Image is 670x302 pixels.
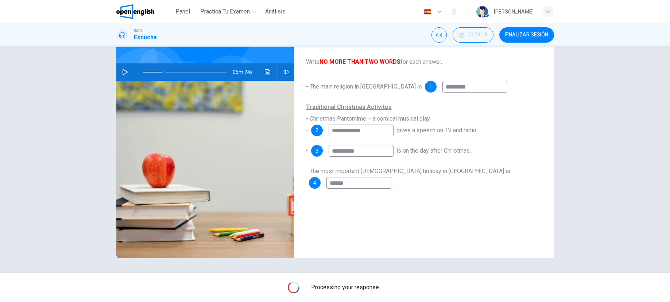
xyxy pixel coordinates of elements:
[306,103,430,134] span: - Christmas Pantomime – a comical musical play -
[233,63,259,81] span: 05m 24s
[476,6,488,17] img: Profile picture
[134,28,142,33] span: IELTS
[396,127,477,134] span: gives a speech on TV and radio.
[134,33,157,42] h1: Escucha
[313,180,316,185] span: 4
[116,4,171,19] a: OpenEnglish logo
[510,83,511,90] span: .
[265,7,286,16] span: Análisis
[423,9,432,15] img: es
[306,147,308,154] span: -
[262,63,274,81] button: Haz clic para ver la transcripción del audio
[315,148,318,153] span: 3
[306,168,510,174] span: - The most important [DEMOGRAPHIC_DATA] holiday in [GEOGRAPHIC_DATA] is
[311,283,382,292] span: Processing your response...
[116,4,155,19] img: OpenEnglish logo
[315,128,318,133] span: 2
[453,27,493,43] button: 00:09:18
[319,58,400,65] b: NO MORE THAN TWO WORDS
[499,27,554,43] button: FINALIZAR SESIÓN
[116,81,294,258] img: British Holidays
[306,103,392,110] u: Traditional Christmas Activites
[200,7,250,16] span: Practica tu examen
[262,5,288,18] button: Análisis
[394,179,395,186] span: .
[306,83,422,90] span: - The main religion in [GEOGRAPHIC_DATA] is
[175,7,190,16] span: Panel
[431,27,447,43] div: Silenciar
[429,84,432,89] span: 1
[306,40,542,66] span: Complete the notes below. Write for each answer.
[494,7,534,16] div: [PERSON_NAME]
[505,32,548,38] span: FINALIZAR SESIÓN
[197,5,259,18] button: Practica tu examen
[453,27,493,43] div: Ocultar
[396,147,471,154] span: is on the day after Christmas.
[171,5,194,18] button: Panel
[468,32,487,38] span: 00:09:18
